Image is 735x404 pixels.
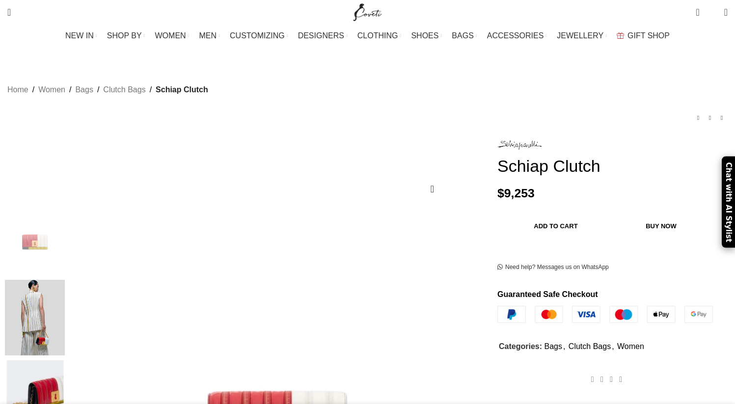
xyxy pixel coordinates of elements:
[497,290,598,298] strong: Guaranteed Safe Checkout
[298,26,348,46] a: DESIGNERS
[597,372,606,386] a: X social link
[692,112,704,124] a: Previous product
[65,26,97,46] a: NEW IN
[75,83,93,96] a: Bags
[617,32,624,39] img: GiftBag
[499,342,542,350] span: Categories:
[497,140,542,150] img: Schiaparelli
[497,187,504,200] span: $
[351,7,384,16] a: Site logo
[103,83,145,96] a: Clutch Bags
[7,83,208,96] nav: Breadcrumb
[557,31,603,40] span: JEWELLERY
[569,342,611,350] a: Clutch Bags
[614,215,708,236] button: Buy now
[617,342,644,350] a: Women
[487,31,544,40] span: ACCESSORIES
[627,31,670,40] span: GIFT SHOP
[65,31,94,40] span: NEW IN
[497,187,535,200] bdi: 9,253
[298,31,344,40] span: DESIGNERS
[497,306,713,323] img: guaranteed-safe-checkout-bordered.j
[497,156,728,176] h1: Schiap Clutch
[230,31,285,40] span: CUSTOMIZING
[199,26,220,46] a: MEN
[452,31,473,40] span: BAGS
[557,26,607,46] a: JEWELLERY
[563,340,565,353] span: ,
[38,83,65,96] a: Women
[230,26,288,46] a: CUSTOMIZING
[199,31,217,40] span: MEN
[502,215,609,236] button: Add to cart
[697,5,704,12] span: 0
[156,83,208,96] span: Schiap Clutch
[7,83,28,96] a: Home
[2,26,733,46] div: Main navigation
[691,2,704,22] a: 0
[411,26,442,46] a: SHOES
[155,26,190,46] a: WOMEN
[707,2,717,22] div: My Wishlist
[107,31,142,40] span: SHOP BY
[544,342,562,350] a: Bags
[607,372,616,386] a: Pinterest social link
[612,340,614,353] span: ,
[357,26,402,46] a: CLOTHING
[107,26,145,46] a: SHOP BY
[2,2,16,22] a: Search
[616,372,626,386] a: WhatsApp social link
[588,372,597,386] a: Facebook social link
[411,31,438,40] span: SHOES
[709,10,716,17] span: 0
[487,26,547,46] a: ACCESSORIES
[497,264,609,271] a: Need help? Messages us on WhatsApp
[5,280,65,355] img: Schiaparelli bags
[716,112,728,124] a: Next product
[452,26,477,46] a: BAGS
[357,31,398,40] span: CLOTHING
[617,26,670,46] a: GIFT SHOP
[155,31,186,40] span: WOMEN
[5,200,65,275] img: Schiap Clutch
